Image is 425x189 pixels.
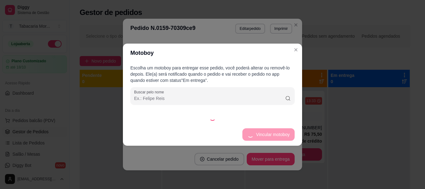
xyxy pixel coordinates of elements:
p: Escolha um motoboy para entregar esse pedido, você poderá alterar ou removê-lo depois. Ele(a) ser... [130,65,295,83]
header: Motoboy [123,44,302,62]
div: Loading [209,115,216,121]
input: Buscar pelo nome [134,95,285,102]
label: Buscar pelo nome [134,89,166,95]
button: Close [291,45,301,55]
